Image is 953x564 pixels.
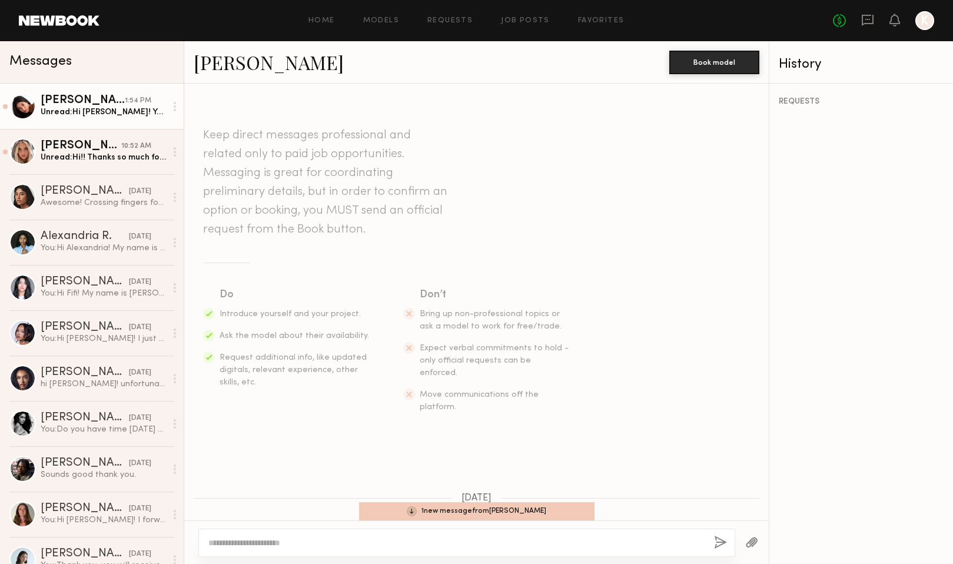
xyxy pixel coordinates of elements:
div: REQUESTS [779,98,944,106]
span: Bring up non-professional topics or ask a model to work for free/trade. [420,310,562,330]
div: [PERSON_NAME] [41,367,129,379]
a: Book model [669,57,759,67]
div: [DATE] [129,322,151,333]
header: Keep direct messages professional and related only to paid job opportunities. Messaging is great ... [203,126,450,239]
div: [DATE] [129,413,151,424]
div: Sounds good thank you. [41,469,166,480]
div: [PERSON_NAME] [41,140,121,152]
div: Don’t [420,287,570,303]
div: [PERSON_NAME] [41,548,129,560]
div: You: Hi Alexandria! My name is [PERSON_NAME] and I am a Producer for Monster Energy and Bang Ener... [41,243,166,254]
div: 1:54 PM [125,95,151,107]
span: Ask the model about their availability. [220,332,369,340]
span: Request additional info, like updated digitals, relevant experience, other skills, etc. [220,354,367,386]
div: [PERSON_NAME] [41,276,129,288]
a: Requests [427,17,473,25]
div: You: Hi Fifi! My name is [PERSON_NAME] and I am a Producer for Monster Energy and Bang Energy! We... [41,288,166,299]
div: [DATE] [129,367,151,379]
div: [PERSON_NAME] [41,321,129,333]
div: [DATE] [129,186,151,197]
div: [DATE] [129,549,151,560]
div: [PERSON_NAME] [41,503,129,515]
div: Alexandria R. [41,231,129,243]
div: You: Do you have time [DATE] to hop on a quick 5 minute call about the project? [41,424,166,435]
div: [PERSON_NAME] [41,95,125,107]
div: History [779,58,944,71]
div: Do [220,287,370,303]
div: [PERSON_NAME] [41,412,129,424]
div: 10:52 AM [121,141,151,152]
div: [DATE] [129,503,151,515]
a: Favorites [578,17,625,25]
div: Awesome! Crossing fingers for next time! Xx [41,197,166,208]
div: [DATE] [129,458,151,469]
span: Introduce yourself and your project. [220,310,361,318]
div: You: Hi [PERSON_NAME]! I forwarded you an email invite for noon if you could jump on! If not, I w... [41,515,166,526]
a: K [915,11,934,30]
div: You: Hi [PERSON_NAME]! I just wanted to see if you saw my above message and if this is something ... [41,333,166,344]
span: Messages [9,55,72,68]
div: Unread: Hi!! Thanks so much for reaching out! I love your brand! I am so excited to get the chanc... [41,152,166,163]
button: Book model [669,51,759,74]
a: Home [308,17,335,25]
span: [DATE] [461,493,492,503]
div: [DATE] [129,231,151,243]
div: 1 new message from [PERSON_NAME] [359,502,595,520]
a: Job Posts [501,17,550,25]
a: Models [363,17,399,25]
a: [PERSON_NAME] [194,49,344,75]
span: Move communications off the platform. [420,391,539,411]
div: hi [PERSON_NAME]! unfortunately i won’t be back in town til the 26th :( i appreciate you reaching... [41,379,166,390]
div: [PERSON_NAME] [41,185,129,197]
div: Unread: Hi [PERSON_NAME]! Yes I would love to hop on a call! I’ve sadly been unable to respond si... [41,107,166,118]
div: [PERSON_NAME] [41,457,129,469]
span: Expect verbal commitments to hold - only official requests can be enforced. [420,344,569,377]
div: [DATE] [129,277,151,288]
